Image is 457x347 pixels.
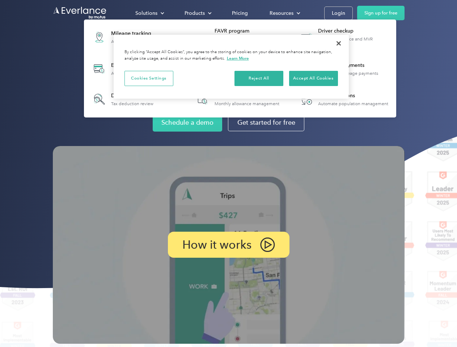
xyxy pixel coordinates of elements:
div: Products [177,7,217,20]
div: Mileage tracking [111,30,158,37]
div: Resources [262,7,306,20]
a: Schedule a demo [153,113,222,132]
a: FAVR programFixed & Variable Rate reimbursement design & management [191,24,289,50]
a: Driver checkupLicense, insurance and MVR verification [295,24,393,50]
div: Automatic transaction logs [111,71,163,76]
div: Login [332,9,345,18]
a: Expense trackingAutomatic transaction logs [88,56,167,82]
div: License, insurance and MVR verification [318,37,392,47]
p: How it works [182,240,251,249]
a: Mileage trackingAutomatic mileage logs [88,24,162,50]
div: Pricing [232,9,248,18]
a: Accountable planMonthly allowance management [191,87,283,111]
button: Close [331,35,347,51]
a: Sign up for free [357,6,405,20]
a: Get started for free [228,114,304,131]
div: Cookie banner [114,35,349,99]
div: Deduction finder [111,92,153,99]
a: More information about your privacy, opens in a new tab [227,56,249,61]
div: Solutions [128,7,170,20]
div: Automate population management [318,101,388,106]
div: Monthly allowance management [215,101,279,106]
a: Go to homepage [53,6,107,20]
a: Deduction finderTax deduction review [88,87,157,111]
button: Reject All [234,71,283,86]
div: Tax deduction review [111,101,153,106]
a: HR IntegrationsAutomate population management [295,87,392,111]
div: Privacy [114,35,349,99]
div: Driver checkup [318,27,392,35]
div: Expense tracking [111,62,163,69]
input: Submit [53,43,90,58]
button: Accept All Cookies [289,71,338,86]
div: Products [185,9,205,18]
div: Solutions [135,9,157,18]
div: HR Integrations [318,92,388,99]
nav: Products [84,20,396,117]
div: FAVR program [215,27,289,35]
a: Login [324,7,353,20]
button: Cookies Settings [124,71,173,86]
div: Automatic mileage logs [111,39,158,44]
div: By clicking “Accept All Cookies”, you agree to the storing of cookies on your device to enhance s... [124,49,338,62]
div: Resources [270,9,293,18]
a: Pricing [225,7,255,20]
